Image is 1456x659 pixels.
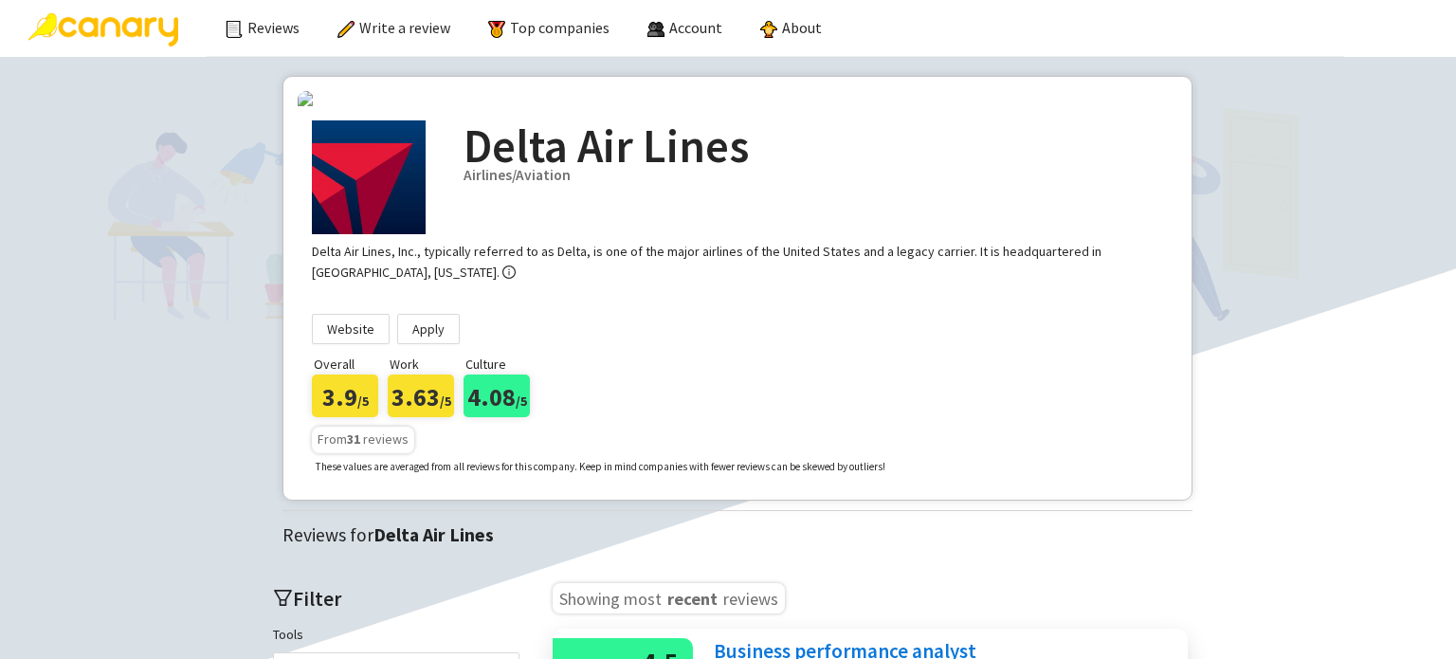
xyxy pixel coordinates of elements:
[273,624,303,645] label: Tools
[502,265,516,279] span: info-circle
[647,21,664,38] img: people.png
[347,430,360,448] b: 31
[273,583,519,614] h2: Filter
[312,375,378,417] div: 3.9
[314,354,388,375] p: Overall
[337,18,450,37] a: Write a review
[273,588,293,608] span: filter
[465,354,539,375] p: Culture
[488,18,610,37] a: Top companies
[397,314,460,344] a: Apply
[553,583,785,613] h3: Showing most reviews
[373,523,494,546] strong: Delta Air Lines
[226,18,300,37] a: Reviews
[316,459,885,476] p: These values are averaged from all reviews for this company. Keep in mind companies with fewer re...
[390,354,464,375] p: Work
[312,243,1101,281] div: Delta Air Lines, Inc., typically referred to as Delta, is one of the major airlines of the United...
[464,120,1163,172] h2: Delta Air Lines
[282,521,1202,550] div: Reviews for
[760,18,822,37] a: About
[412,315,445,343] span: Apply
[312,120,426,234] img: Company Logo
[669,18,722,37] span: Account
[388,375,454,417] div: 3.63
[665,585,719,608] span: recent
[318,430,409,448] span: From reviews
[312,314,390,344] a: Website
[440,393,451,410] span: /5
[464,164,1163,187] div: Airlines/Aviation
[327,315,374,343] span: Website
[28,13,178,46] img: Canary Logo
[298,91,1177,106] img: company-banners%2F1594066138126.jfif
[516,393,527,410] span: /5
[357,393,369,410] span: /5
[464,375,530,417] div: 4.08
